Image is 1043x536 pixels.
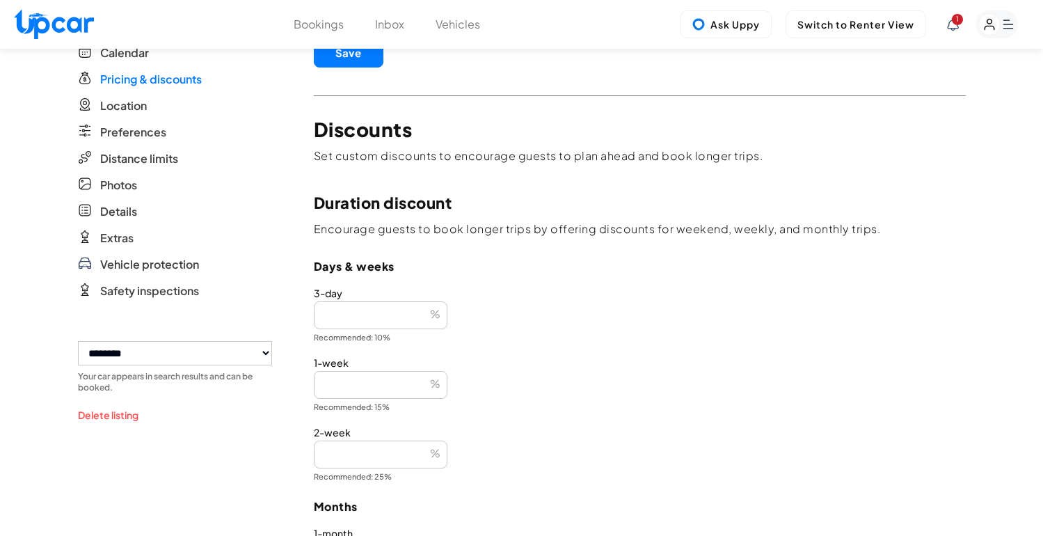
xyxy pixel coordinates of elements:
p: Days & weeks [314,260,966,274]
p: Encourage guests to book longer trips by offering discounts for weekend, weekly, and monthly trips. [314,221,966,237]
button: Vehicles [436,16,480,33]
span: Distance limits [100,150,178,167]
span: Pricing & discounts [100,71,202,88]
span: Vehicle protection [100,256,199,273]
img: Uppy [692,17,706,31]
p: Set custom discounts to encourage guests to plan ahead and book longer trips. [314,148,966,164]
button: Delete listing [78,408,138,423]
p: Your car appears in search results and can be booked. [78,371,272,393]
span: You have new notifications [952,14,963,25]
span: % [430,377,440,390]
p: Months [314,500,966,514]
label: 3-day [314,287,966,299]
button: Ask Uppy [680,10,772,38]
p: Duration discount [314,191,966,214]
span: Details [100,203,137,220]
button: Switch to Renter View [786,10,926,38]
span: % [430,307,440,320]
label: 1-week [314,357,966,368]
button: Bookings [294,16,344,33]
button: Inbox [375,16,404,33]
span: Safety inspections [100,283,199,299]
span: % [430,446,440,459]
span: Calendar [100,45,149,61]
span: Preferences [100,124,166,141]
button: Save [314,38,383,68]
span: Photos [100,177,137,194]
img: Upcar Logo [14,9,94,39]
span: Extras [100,230,134,246]
label: Recommended: 25% [314,471,966,482]
p: Discounts [314,118,966,141]
label: Recommended: 10% [314,332,966,343]
span: Location [100,97,147,114]
label: Recommended: 15% [314,402,966,413]
label: 2-week [314,427,966,438]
